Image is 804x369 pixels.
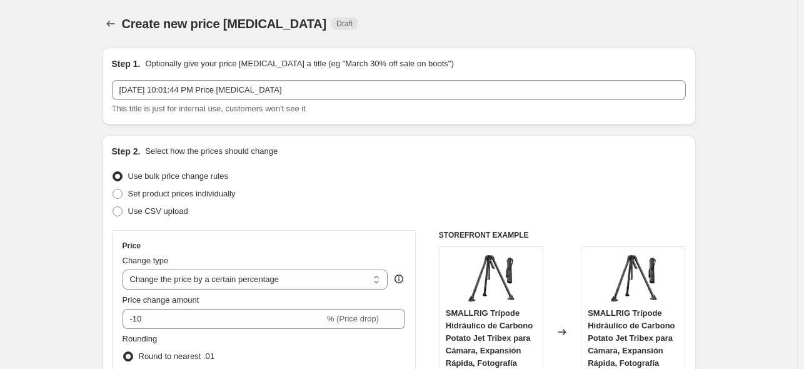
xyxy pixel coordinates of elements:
span: Use bulk price change rules [128,171,228,181]
span: Change type [123,256,169,265]
span: This title is just for internal use, customers won't see it [112,104,306,113]
h3: Price [123,241,141,251]
span: Create new price [MEDICAL_DATA] [122,17,327,31]
span: Round to nearest .01 [139,351,214,361]
p: Select how the prices should change [145,145,278,158]
span: Price change amount [123,295,199,305]
span: Set product prices individually [128,189,236,198]
img: 61ilAYc6APL_80x.jpg [608,253,658,303]
div: help [393,273,405,285]
button: Price change jobs [102,15,119,33]
h2: Step 1. [112,58,141,70]
h2: Step 2. [112,145,141,158]
input: -15 [123,309,324,329]
span: Use CSV upload [128,206,188,216]
input: 30% off holiday sale [112,80,686,100]
h6: STOREFRONT EXAMPLE [439,230,686,240]
span: % (Price drop) [327,314,379,323]
span: Rounding [123,334,158,343]
p: Optionally give your price [MEDICAL_DATA] a title (eg "March 30% off sale on boots") [145,58,453,70]
span: Draft [336,19,353,29]
img: 61ilAYc6APL_80x.jpg [466,253,516,303]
